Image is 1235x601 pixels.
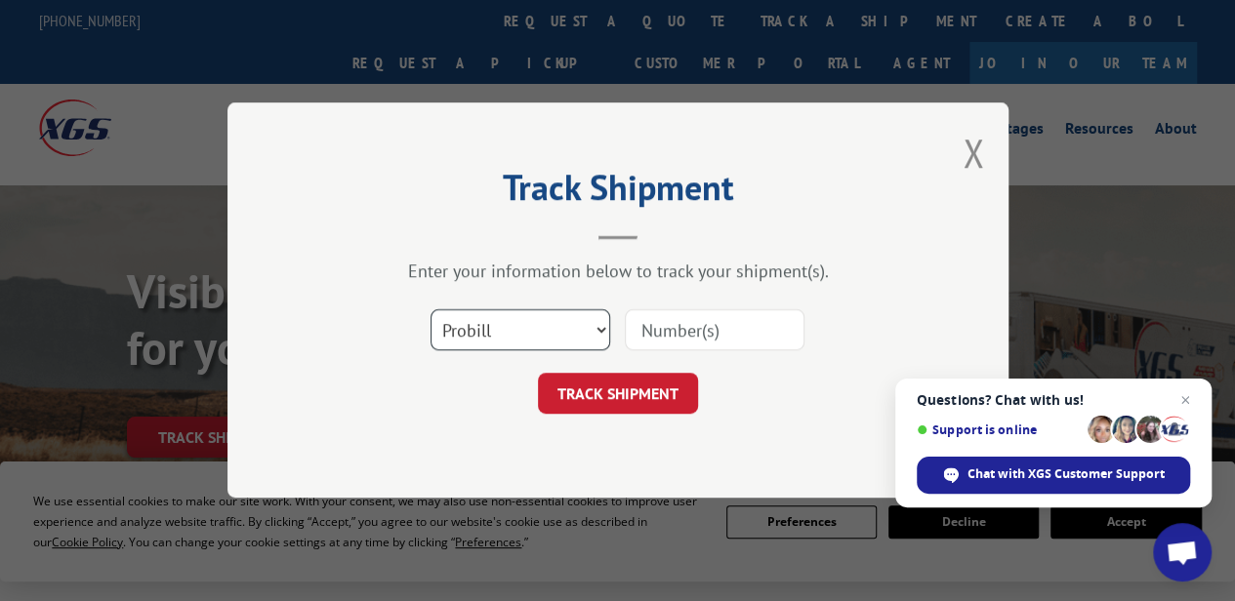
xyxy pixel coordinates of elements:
span: Chat with XGS Customer Support [967,465,1165,483]
input: Number(s) [625,310,804,351]
div: Open chat [1153,523,1212,581]
button: Close modal [963,127,984,179]
div: Chat with XGS Customer Support [917,457,1190,494]
div: Enter your information below to track your shipment(s). [325,260,911,283]
span: Support is online [917,422,1081,437]
span: Questions? Chat with us! [917,392,1190,408]
span: Close chat [1173,388,1197,412]
h2: Track Shipment [325,174,911,211]
button: TRACK SHIPMENT [538,374,698,415]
